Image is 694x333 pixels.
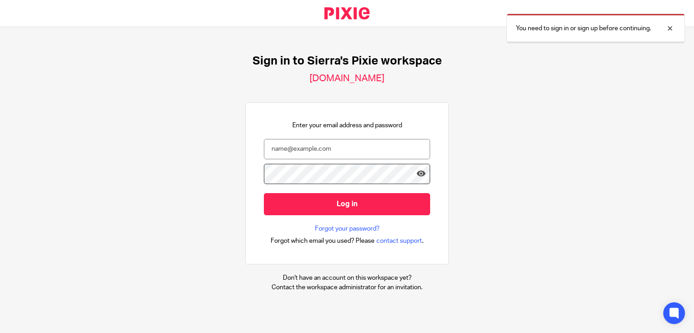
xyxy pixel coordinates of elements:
[516,24,651,33] p: You need to sign in or sign up before continuing.
[271,236,424,246] div: .
[272,273,422,282] p: Don't have an account on this workspace yet?
[292,121,402,130] p: Enter your email address and password
[264,139,430,159] input: name@example.com
[264,193,430,215] input: Log in
[272,283,422,292] p: Contact the workspace administrator for an invitation.
[253,54,442,68] h1: Sign in to Sierra's Pixie workspace
[376,236,422,245] span: contact support
[315,224,380,233] a: Forgot your password?
[271,236,375,245] span: Forgot which email you used? Please
[309,73,385,84] h2: [DOMAIN_NAME]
